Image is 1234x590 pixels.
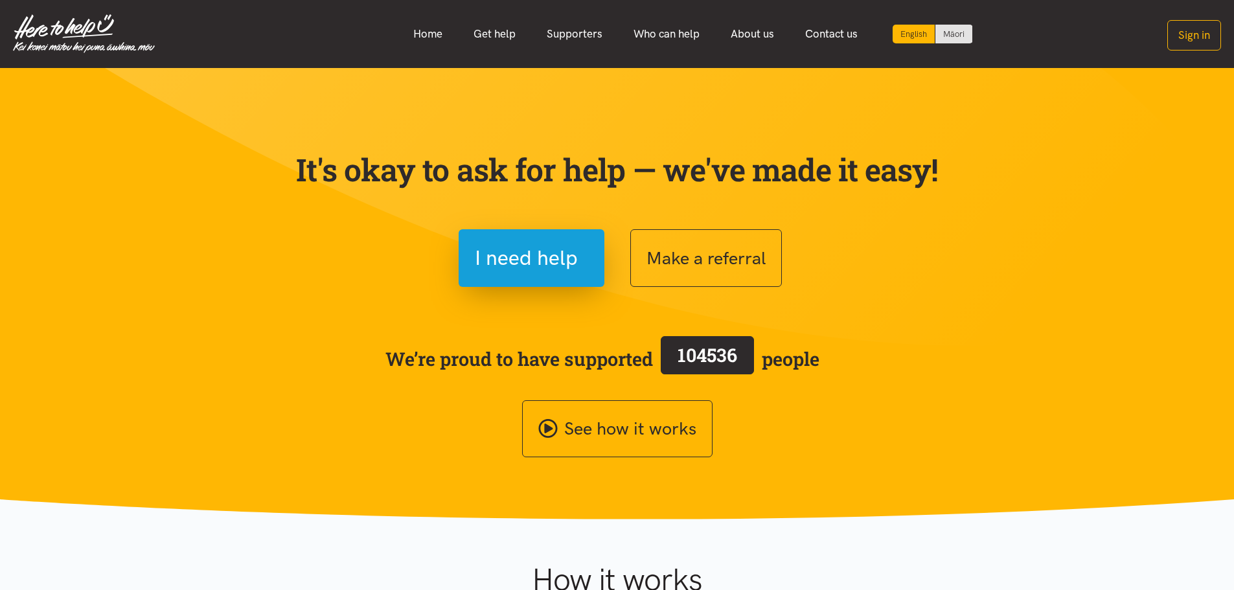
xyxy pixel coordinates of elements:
img: Home [13,14,155,53]
a: Get help [458,20,531,48]
button: I need help [459,229,604,287]
a: Supporters [531,20,618,48]
span: I need help [475,242,578,275]
span: 104536 [678,343,737,367]
div: Current language [893,25,935,43]
a: Contact us [790,20,873,48]
div: Language toggle [893,25,973,43]
a: About us [715,20,790,48]
a: Home [398,20,458,48]
span: We’re proud to have supported people [385,334,819,384]
p: It's okay to ask for help — we've made it easy! [293,151,941,188]
a: Who can help [618,20,715,48]
button: Make a referral [630,229,782,287]
button: Sign in [1167,20,1221,51]
a: Switch to Te Reo Māori [935,25,972,43]
a: 104536 [653,334,762,384]
a: See how it works [522,400,713,458]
